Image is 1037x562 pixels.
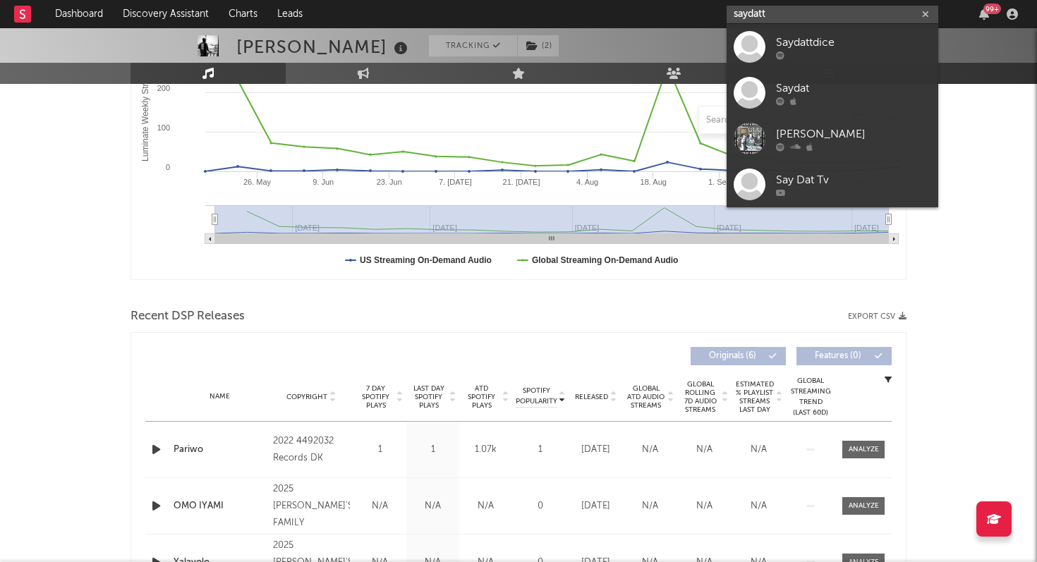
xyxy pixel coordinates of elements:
[776,126,931,142] div: [PERSON_NAME]
[735,499,782,513] div: N/A
[776,171,931,188] div: Say Dat Tv
[575,393,608,401] span: Released
[776,80,931,97] div: Saydat
[463,384,500,410] span: ATD Spotify Plays
[681,499,728,513] div: N/A
[357,384,394,410] span: 7 Day Spotify Plays
[236,35,411,59] div: [PERSON_NAME]
[796,347,892,365] button: Features(0)
[357,499,403,513] div: N/A
[243,178,272,186] text: 26. May
[626,384,665,410] span: Global ATD Audio Streams
[516,443,565,457] div: 1
[360,255,492,265] text: US Streaming On-Demand Audio
[131,308,245,325] span: Recent DSP Releases
[572,499,619,513] div: [DATE]
[735,443,782,457] div: N/A
[503,178,540,186] text: 21. [DATE]
[979,8,989,20] button: 99+
[848,312,906,321] button: Export CSV
[518,35,559,56] button: (2)
[273,433,350,467] div: 2022 4492032 Records DK
[727,161,938,207] a: Say Dat Tv
[708,178,731,186] text: 1. Sep
[727,6,938,23] input: Search for artists
[626,499,674,513] div: N/A
[532,255,679,265] text: Global Streaming On-Demand Audio
[377,178,402,186] text: 23. Jun
[463,443,509,457] div: 1.07k
[174,499,266,513] a: OMO IYAMI
[576,178,598,186] text: 4. Aug
[789,376,832,418] div: Global Streaming Trend (Last 60D)
[357,443,403,457] div: 1
[983,4,1001,14] div: 99 +
[641,178,667,186] text: 18. Aug
[727,70,938,116] a: Saydat
[691,347,786,365] button: Originals(6)
[626,443,674,457] div: N/A
[516,386,557,407] span: Spotify Popularity
[410,384,447,410] span: Last Day Spotify Plays
[140,63,150,161] text: Luminate Weekly Streams
[727,116,938,161] a: [PERSON_NAME]
[700,352,765,360] span: Originals ( 6 )
[166,163,170,171] text: 0
[157,84,170,92] text: 200
[727,24,938,70] a: Saydattdice
[174,443,266,457] a: Pariwo
[286,393,327,401] span: Copyright
[806,352,871,360] span: Features ( 0 )
[429,35,517,56] button: Tracking
[681,380,720,414] span: Global Rolling 7D Audio Streams
[776,34,931,51] div: Saydattdice
[313,178,334,186] text: 9. Jun
[410,499,456,513] div: N/A
[572,443,619,457] div: [DATE]
[463,499,509,513] div: N/A
[439,178,472,186] text: 7. [DATE]
[516,499,565,513] div: 0
[517,35,559,56] span: ( 2 )
[174,391,266,402] div: Name
[735,380,774,414] span: Estimated % Playlist Streams Last Day
[273,481,350,532] div: 2025 [PERSON_NAME]'S FAMILY
[410,443,456,457] div: 1
[681,443,728,457] div: N/A
[699,115,848,126] input: Search by song name or URL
